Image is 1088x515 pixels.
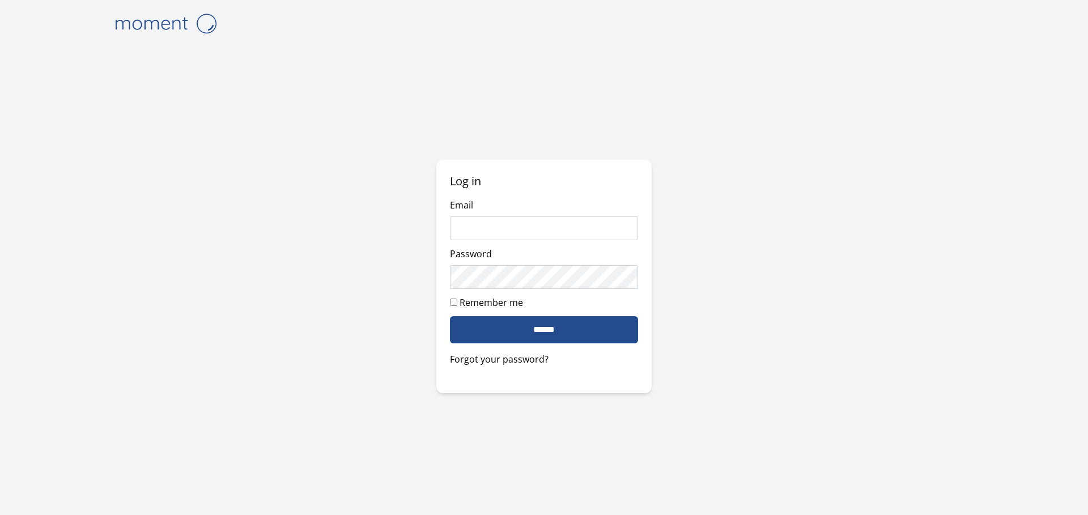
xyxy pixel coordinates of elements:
a: Forgot your password? [450,352,638,366]
label: Email [450,199,473,211]
label: Remember me [460,296,523,309]
h2: Log in [450,173,638,189]
label: Password [450,248,492,260]
img: logo-4e3dc11c47720685a147b03b5a06dd966a58ff35d612b21f08c02c0306f2b779.png [109,9,222,38]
